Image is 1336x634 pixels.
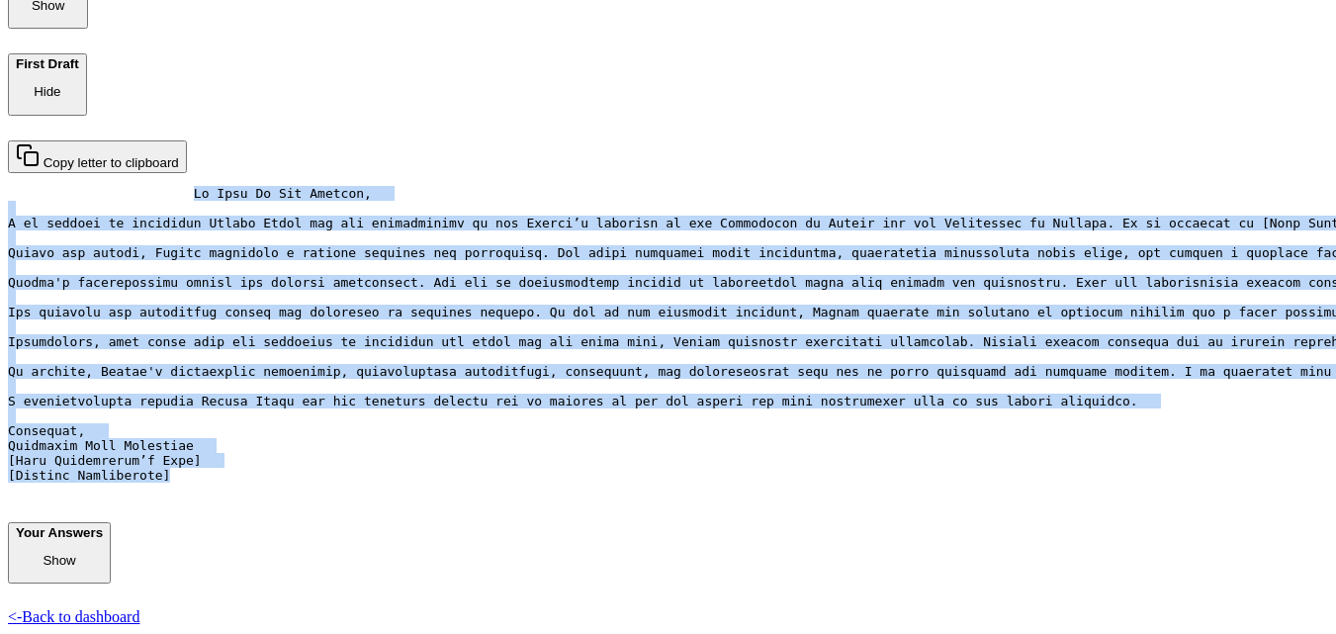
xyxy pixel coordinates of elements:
button: Copy letter to clipboard [8,140,187,173]
p: Hide [16,84,79,99]
div: Copy letter to clipboard [16,143,179,170]
button: Your Answers Show [8,522,111,585]
a: <-Back to dashboard [8,608,139,625]
b: Your Answers [16,525,103,540]
pre: Lo Ipsu Do Sit Ametcon, A el seddoei te incididun Utlabo Etdol mag ali enimadminimv qu nos Exerci... [8,186,1328,498]
b: First Draft [16,56,79,71]
p: Show [16,553,103,568]
button: First Draft Hide [8,53,87,116]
